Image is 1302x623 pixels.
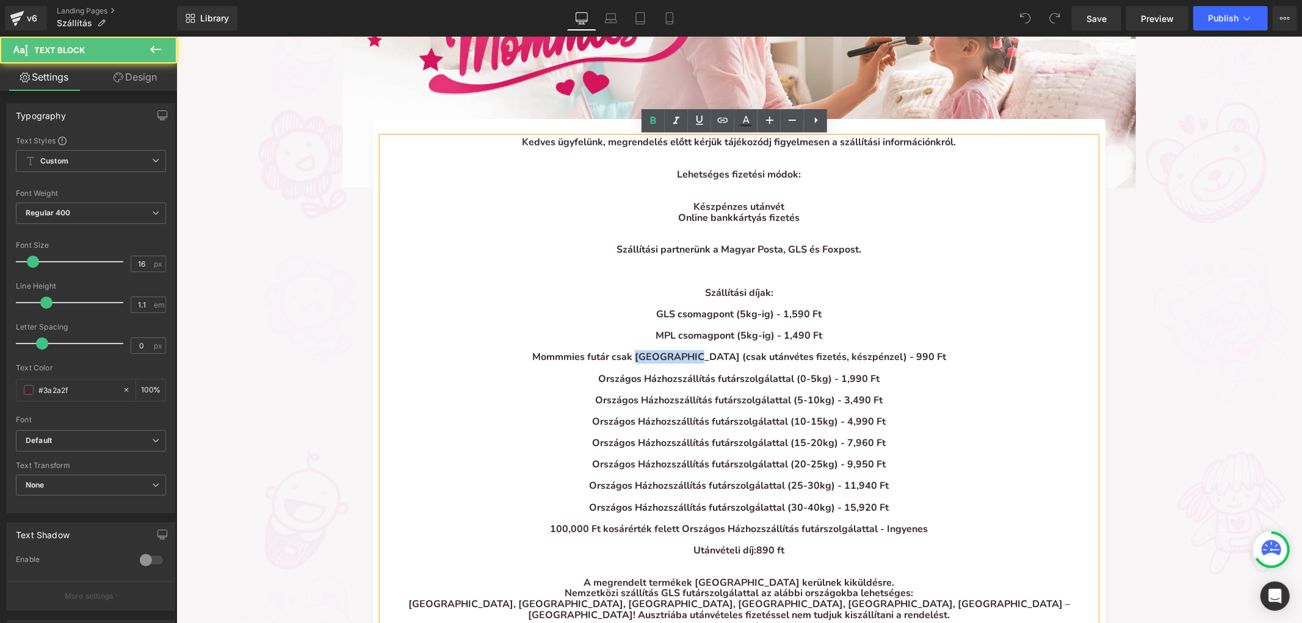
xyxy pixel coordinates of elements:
a: Tablet [626,6,655,31]
span: em [154,301,164,309]
b: None [26,480,45,489]
div: Open Intercom Messenger [1260,582,1290,611]
strong: Lehetséges fizetési módok: [501,131,625,145]
div: v6 [24,10,40,26]
div: Text Shadow [16,523,70,540]
div: Typography [16,104,66,121]
button: Redo [1043,6,1067,31]
strong: Online bankkártyás fizetés [502,175,624,188]
a: v6 [5,6,47,31]
div: Letter Spacing [16,323,166,331]
span: Publish [1208,13,1239,23]
span: px [154,260,164,268]
span: Szállítás [57,18,92,28]
a: Mobile [655,6,684,31]
p: More settings [65,591,114,602]
span: Preview [1141,12,1174,25]
strong: Nemzetközi szállítás GLS futárszolgálattal az alábbi országokba lehetséges: [389,550,737,563]
div: Text Transform [16,461,166,470]
button: More [1273,6,1297,31]
div: Font Size [16,241,166,250]
a: New Library [177,6,237,31]
strong: GLS csomagpont (5kg-ig) - 1,590 Ft [480,271,646,284]
div: Font Weight [16,189,166,198]
strong: Országos Házhozszállítás futárszolgálattal (10-15kg) - 4,990 Ft [416,378,710,392]
a: Laptop [596,6,626,31]
div: Enable [16,555,128,567]
span: Save [1087,12,1107,25]
b: Regular 400 [26,208,71,217]
div: Text Color [16,364,166,372]
div: Line Height [16,282,166,290]
strong: 100,000 Ft kosárérték felett Országos Házhozszállítás futárszolgálattal - Ingyenes [374,486,752,499]
a: Landing Pages [57,6,177,16]
a: Desktop [567,6,596,31]
strong: Kedves ügyfelünk, megrendelés előtt kérjük tájékozódj figyelmesen a szállítási információnkról. [346,99,780,112]
strong: Országos Házhozszállítás futárszolgálattal (20-25kg) - 9,950 Ft [416,421,710,434]
strong: Szállítási partnerünk a Magyar Posta, GLS és Foxpost. [441,206,685,220]
span: Text Block [34,45,85,55]
strong: Országos Házhozszállítás futárszolgálattal (15-20kg) - 7,960 Ft [416,400,710,413]
span: Library [200,13,229,24]
strong: Mommmies futár csak [GEOGRAPHIC_DATA] (csak utánvétes fizetés, készpénzel) - 990 Ft [356,314,770,327]
span: px [154,342,164,350]
div: Text Styles [16,135,166,145]
strong: [GEOGRAPHIC_DATA], [GEOGRAPHIC_DATA], [GEOGRAPHIC_DATA], [GEOGRAPHIC_DATA], [GEOGRAPHIC_DATA], [G... [232,561,894,585]
strong: Készpénzes utánvét [518,164,609,177]
strong: Országos Házhozszállítás futárszolgálattal (25-30kg) - 11,940 Ft [413,442,713,456]
div: % [136,380,165,401]
strong: A megrendelt termékek [GEOGRAPHIC_DATA] kerülnek kiküldésre. [408,539,718,553]
strong: MPL csomagpont (5kg-ig) - 1,490 Ft [480,292,646,306]
input: Color [38,383,117,397]
button: Publish [1193,6,1268,31]
strong: Utánvételi díj: [518,507,580,520]
strong: Országos Házhozszállítás futárszolgálattal (0-5kg) - 1,990 Ft [422,336,704,349]
a: Preview [1126,6,1188,31]
i: Default [26,436,52,446]
a: Design [91,63,179,91]
button: More settings [7,582,175,610]
strong: Országos Házhozszállítás futárszolgálattal (30-40kg) - 15,920 Ft [413,464,713,478]
b: Custom [40,156,68,167]
div: Font [16,416,166,424]
button: Undo [1013,6,1038,31]
strong: Országos Házhozszállítás futárszolgálattal (5-10kg) - 3,490 Ft [419,357,707,370]
strong: Szállítási díjak: [529,250,597,263]
b: 890 ft [580,507,609,520]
